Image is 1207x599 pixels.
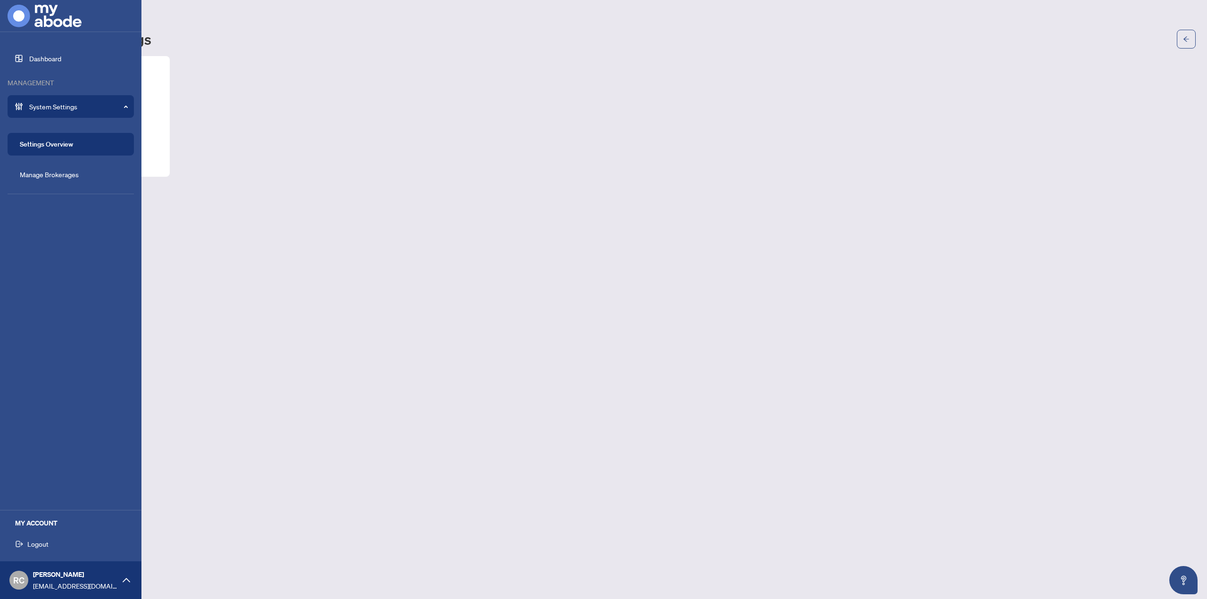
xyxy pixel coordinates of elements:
a: Dashboard [29,54,61,63]
div: MANAGEMENT [8,77,134,88]
h5: MY ACCOUNT [15,518,134,528]
span: System Settings [29,101,127,112]
span: [PERSON_NAME] [33,569,118,580]
button: Open asap [1169,566,1198,594]
span: [EMAIL_ADDRESS][DOMAIN_NAME] [33,581,118,591]
img: logo [8,5,82,27]
span: Logout [27,536,49,551]
button: Logout [8,536,134,552]
a: Settings Overview [20,140,73,148]
span: RC [13,574,25,587]
a: Manage Brokerages [20,170,79,179]
span: arrow-left [1183,36,1190,42]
